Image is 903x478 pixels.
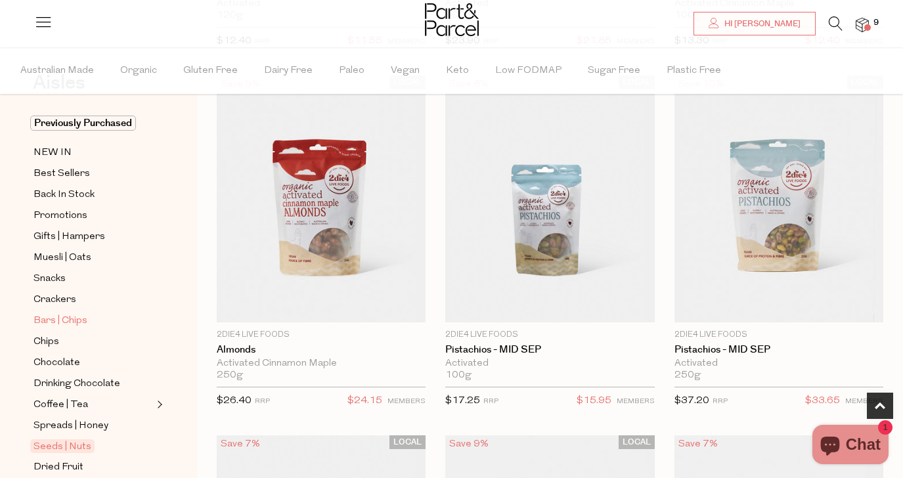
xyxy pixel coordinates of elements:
[255,398,270,405] small: RRP
[33,313,153,329] a: Bars | Chips
[446,48,469,94] span: Keto
[577,393,611,410] span: $15.95
[445,344,654,356] a: Pistachios - MID SEP
[445,358,654,370] div: Activated
[856,18,869,32] a: 9
[667,48,721,94] span: Plastic Free
[694,12,816,35] a: Hi [PERSON_NAME]
[33,313,87,329] span: Bars | Chips
[217,435,264,453] div: Save 7%
[264,48,313,94] span: Dairy Free
[33,145,72,161] span: NEW IN
[674,396,709,406] span: $37.20
[808,425,892,467] inbox-online-store-chat: Shopify online store chat
[674,344,883,356] a: Pistachios - MID SEP
[33,207,153,224] a: Promotions
[619,435,655,449] span: LOCAL
[495,48,562,94] span: Low FODMAP
[183,48,238,94] span: Gluten Free
[33,165,153,182] a: Best Sellers
[30,116,136,131] span: Previously Purchased
[33,116,153,131] a: Previously Purchased
[33,292,153,308] a: Crackers
[217,76,426,322] img: Almonds
[33,208,87,224] span: Promotions
[805,393,840,410] span: $33.65
[217,370,243,381] span: 250g
[33,460,83,475] span: Dried Fruit
[483,398,498,405] small: RRP
[445,370,472,381] span: 100g
[674,329,883,341] p: 2Die4 Live Foods
[217,329,426,341] p: 2Die4 Live Foods
[33,187,95,203] span: Back In Stock
[445,329,654,341] p: 2Die4 Live Foods
[674,370,701,381] span: 250g
[870,17,882,29] span: 9
[713,398,728,405] small: RRP
[33,166,90,182] span: Best Sellers
[33,439,153,454] a: Seeds | Nuts
[33,397,88,413] span: Coffee | Tea
[445,396,480,406] span: $17.25
[33,292,76,308] span: Crackers
[674,76,883,322] img: Pistachios - MID SEP
[33,418,108,434] span: Spreads | Honey
[30,439,95,453] span: Seeds | Nuts
[33,250,153,266] a: Muesli | Oats
[33,229,105,245] span: Gifts | Hampers
[33,459,153,475] a: Dried Fruit
[387,398,426,405] small: MEMBERS
[33,376,153,392] a: Drinking Chocolate
[391,48,420,94] span: Vegan
[33,186,153,203] a: Back In Stock
[674,358,883,370] div: Activated
[33,355,153,371] a: Chocolate
[617,398,655,405] small: MEMBERS
[445,435,493,453] div: Save 9%
[721,18,801,30] span: Hi [PERSON_NAME]
[120,48,157,94] span: Organic
[339,48,364,94] span: Paleo
[33,144,153,161] a: NEW IN
[347,393,382,410] span: $24.15
[425,3,479,36] img: Part&Parcel
[33,397,153,413] a: Coffee | Tea
[33,334,153,350] a: Chips
[33,271,66,287] span: Snacks
[33,228,153,245] a: Gifts | Hampers
[154,397,163,412] button: Expand/Collapse Coffee | Tea
[33,271,153,287] a: Snacks
[33,250,91,266] span: Muesli | Oats
[389,435,426,449] span: LOCAL
[33,418,153,434] a: Spreads | Honey
[445,76,654,322] img: Pistachios - MID SEP
[217,344,426,356] a: Almonds
[845,398,883,405] small: MEMBERS
[674,435,722,453] div: Save 7%
[33,334,59,350] span: Chips
[20,48,94,94] span: Australian Made
[588,48,640,94] span: Sugar Free
[33,376,120,392] span: Drinking Chocolate
[217,396,252,406] span: $26.40
[33,355,80,371] span: Chocolate
[217,358,426,370] div: Activated Cinnamon Maple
